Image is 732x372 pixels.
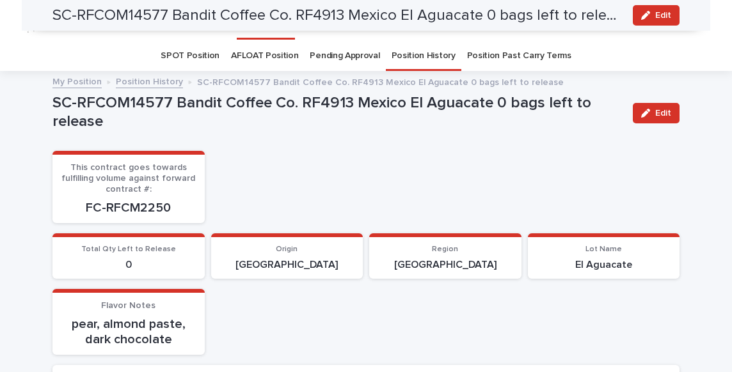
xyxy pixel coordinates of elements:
a: Position History [116,74,183,88]
a: Position Past Carry Terms [467,41,571,71]
p: [GEOGRAPHIC_DATA] [377,259,514,271]
span: Edit [655,109,671,118]
a: SPOT Position [161,41,219,71]
span: Origin [276,245,298,253]
span: Total Qty Left to Release [81,245,176,253]
span: This contract goes towards fulfilling volume against forward contract #: [61,163,195,194]
p: 0 [60,259,197,271]
a: AFLOAT Position [231,41,298,71]
a: My Position [52,74,102,88]
span: Region [432,245,458,253]
span: Flavor Notes [101,301,155,310]
span: Lot Name [585,245,622,253]
a: Position History [392,41,456,71]
p: FC-RFCM2250 [60,200,197,215]
p: El Aguacate [536,259,672,271]
p: [GEOGRAPHIC_DATA] [219,259,356,271]
p: SC-RFCOM14577 Bandit Coffee Co. RF4913 Mexico El Aguacate 0 bags left to release [197,74,564,88]
a: Pending Approval [310,41,379,71]
p: SC-RFCOM14577 Bandit Coffee Co. RF4913 Mexico El Aguacate 0 bags left to release [52,94,623,131]
button: Edit [633,103,680,123]
p: pear, almond paste, dark chocolate [60,316,197,347]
